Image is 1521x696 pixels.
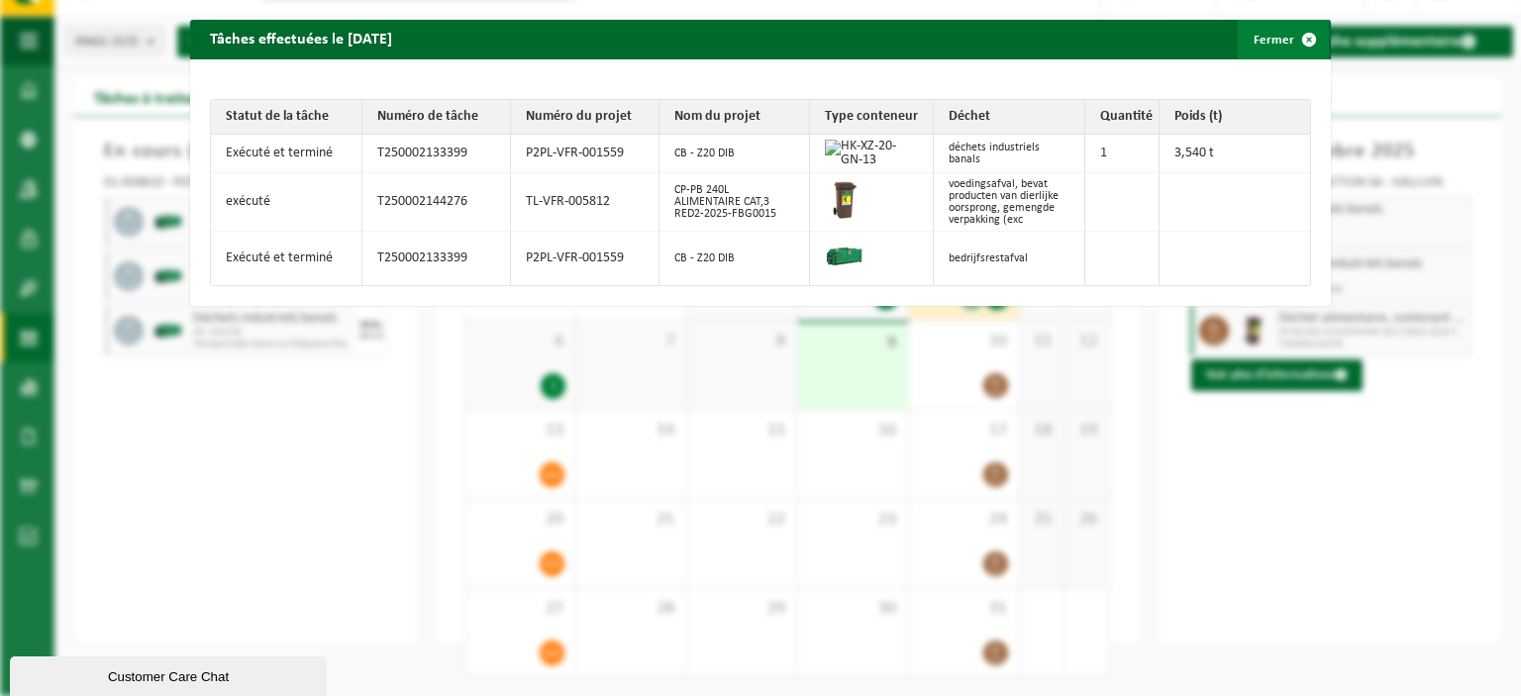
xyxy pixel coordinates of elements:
h2: Tâches effectuées le [DATE] [190,20,412,57]
td: P2PL-VFR-001559 [511,232,659,285]
td: TL-VFR-005812 [511,173,659,232]
th: Statut de la tâche [211,100,362,135]
th: Déchet [934,100,1085,135]
td: T250002133399 [362,135,511,173]
td: CP-PB 240L ALIMENTAIRE CAT,3 RED2-2025-FBG0015 [659,173,811,232]
iframe: chat widget [10,652,331,696]
th: Quantité [1085,100,1160,135]
img: WB-0240-HPE-BN-01 [825,180,864,220]
th: Numéro du projet [511,100,659,135]
td: bedrijfsrestafval [934,232,1085,285]
td: Exécuté et terminé [211,135,362,173]
th: Poids (t) [1160,100,1311,135]
td: T250002133399 [362,232,511,285]
th: Type conteneur [810,100,934,135]
td: Exécuté et terminé [211,232,362,285]
td: P2PL-VFR-001559 [511,135,659,173]
th: Numéro de tâche [362,100,511,135]
td: 3,540 t [1160,135,1311,173]
td: exécuté [211,173,362,232]
td: déchets industriels banals [934,135,1085,173]
td: CB - Z20 DIB [659,232,811,285]
td: 1 [1085,135,1160,173]
img: HK-XZ-20-GN-00 [825,237,864,276]
td: voedingsafval, bevat producten van dierlijke oorsprong, gemengde verpakking (exc [934,173,1085,232]
td: T250002144276 [362,173,511,232]
th: Nom du projet [659,100,811,135]
button: Fermer [1238,20,1329,59]
td: CB - Z20 DIB [659,135,811,173]
img: HK-XZ-20-GN-13 [825,140,908,167]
